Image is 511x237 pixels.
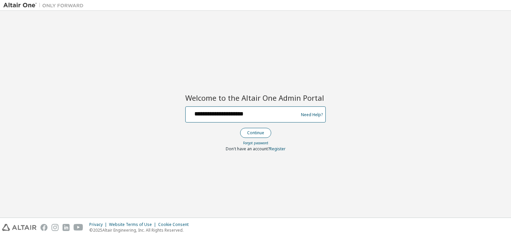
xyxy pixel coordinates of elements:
[52,224,59,231] img: instagram.svg
[109,222,158,227] div: Website Terms of Use
[74,224,83,231] img: youtube.svg
[40,224,47,231] img: facebook.svg
[185,93,326,102] h2: Welcome to the Altair One Admin Portal
[3,2,87,9] img: Altair One
[158,222,193,227] div: Cookie Consent
[301,114,323,115] a: Need Help?
[89,227,193,233] p: © 2025 Altair Engineering, Inc. All Rights Reserved.
[243,141,268,145] a: Forgot password
[226,146,270,152] span: Don't have an account?
[240,128,271,138] button: Continue
[89,222,109,227] div: Privacy
[270,146,286,152] a: Register
[2,224,36,231] img: altair_logo.svg
[63,224,70,231] img: linkedin.svg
